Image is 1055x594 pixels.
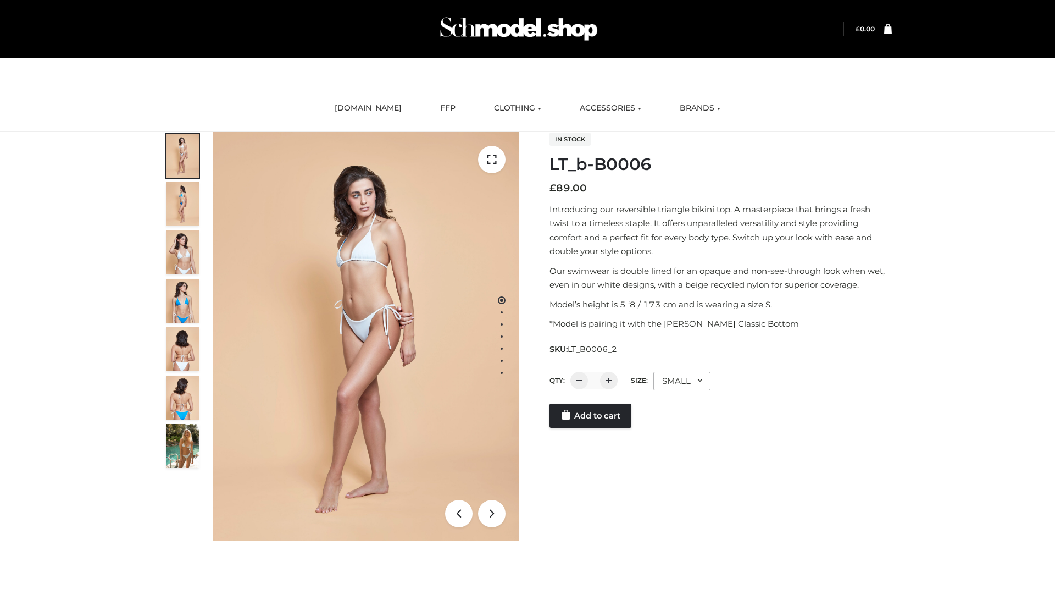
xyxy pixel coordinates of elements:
[166,376,199,420] img: ArielClassicBikiniTop_CloudNine_AzureSky_OW114ECO_8-scaled.jpg
[432,96,464,120] a: FFP
[549,298,892,312] p: Model’s height is 5 ‘8 / 173 cm and is wearing a size S.
[166,327,199,371] img: ArielClassicBikiniTop_CloudNine_AzureSky_OW114ECO_7-scaled.jpg
[856,25,875,33] bdi: 0.00
[549,202,892,258] p: Introducing our reversible triangle bikini top. A masterpiece that brings a fresh twist to a time...
[549,404,631,428] a: Add to cart
[549,376,565,384] label: QTY:
[856,25,875,33] a: £0.00
[653,372,710,391] div: SMALL
[549,264,892,292] p: Our swimwear is double lined for an opaque and non-see-through look when wet, even in our white d...
[213,132,519,541] img: LT_b-B0006
[326,96,410,120] a: [DOMAIN_NAME]
[671,96,729,120] a: BRANDS
[568,344,617,354] span: LT_B0006_2
[166,182,199,226] img: ArielClassicBikiniTop_CloudNine_AzureSky_OW114ECO_2-scaled.jpg
[549,182,556,194] span: £
[549,317,892,331] p: *Model is pairing it with the [PERSON_NAME] Classic Bottom
[631,376,648,384] label: Size:
[549,182,587,194] bdi: 89.00
[166,230,199,274] img: ArielClassicBikiniTop_CloudNine_AzureSky_OW114ECO_3-scaled.jpg
[856,25,860,33] span: £
[166,424,199,468] img: Arieltop_CloudNine_AzureSky2.jpg
[436,7,601,51] img: Schmodel Admin 964
[571,96,649,120] a: ACCESSORIES
[549,133,591,146] span: In stock
[549,343,618,356] span: SKU:
[166,134,199,178] img: ArielClassicBikiniTop_CloudNine_AzureSky_OW114ECO_1-scaled.jpg
[549,155,892,174] h1: LT_b-B0006
[486,96,549,120] a: CLOTHING
[166,279,199,323] img: ArielClassicBikiniTop_CloudNine_AzureSky_OW114ECO_4-scaled.jpg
